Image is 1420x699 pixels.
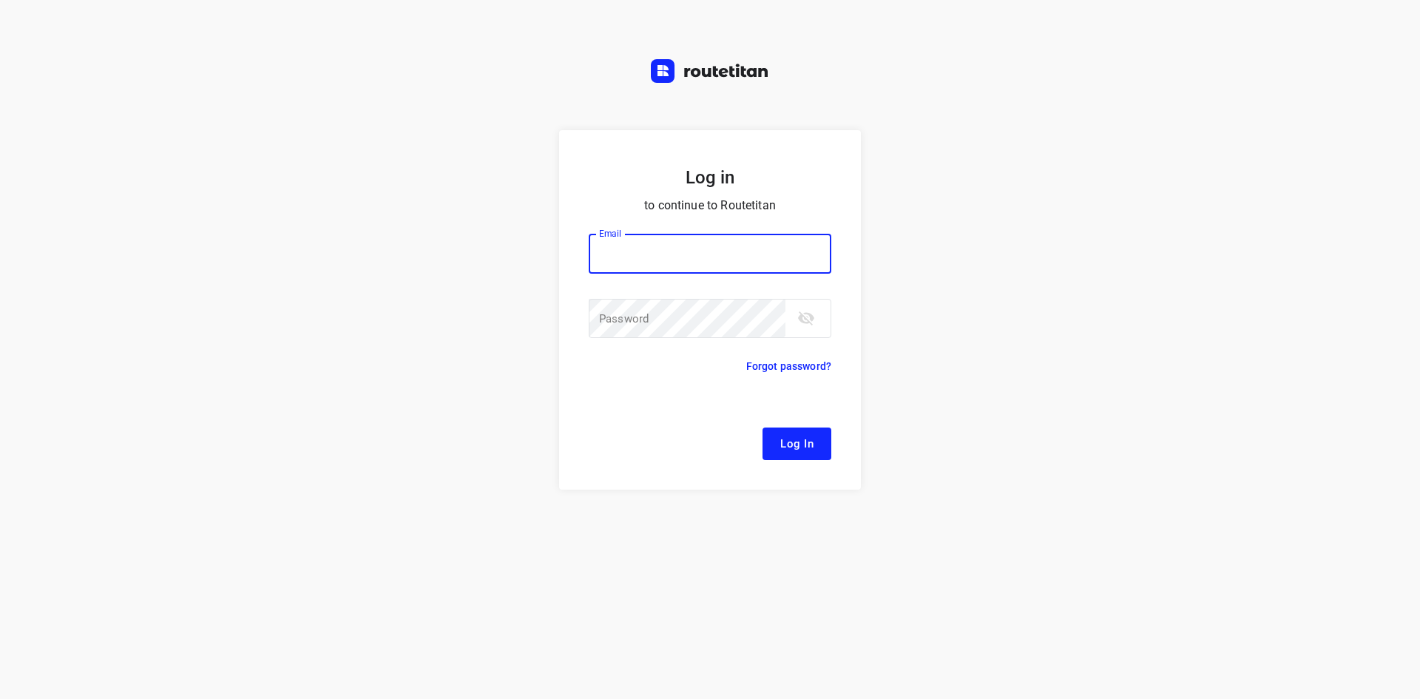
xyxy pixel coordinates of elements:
[791,303,821,333] button: toggle password visibility
[780,434,814,453] span: Log In
[746,357,831,375] p: Forgot password?
[763,428,831,460] button: Log In
[589,166,831,189] h5: Log in
[589,195,831,216] p: to continue to Routetitan
[651,59,769,83] img: Routetitan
